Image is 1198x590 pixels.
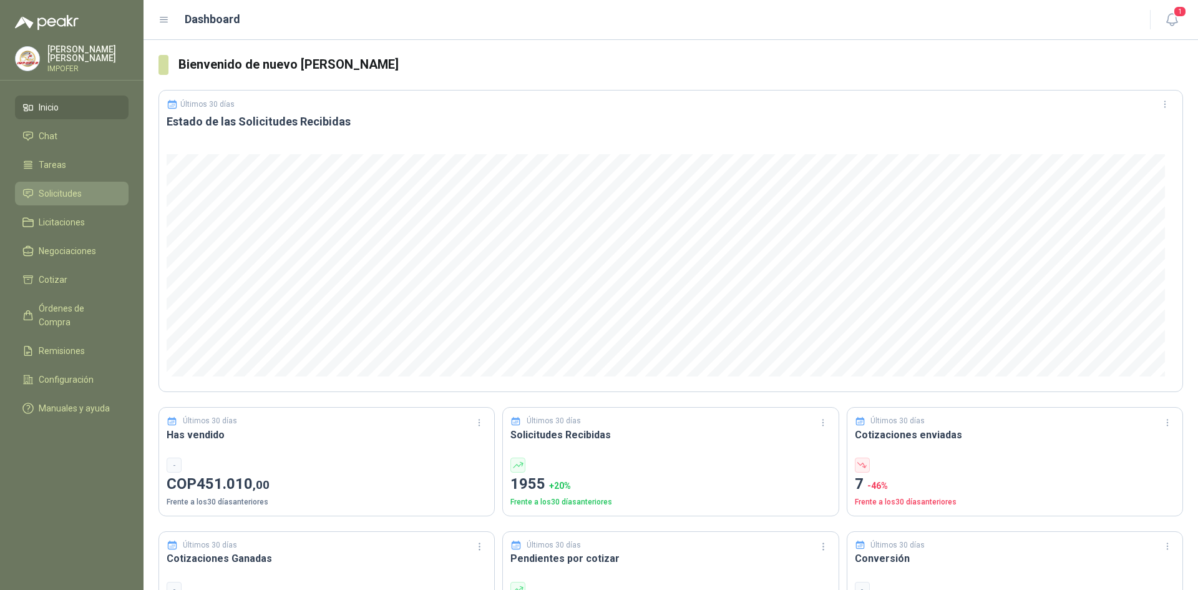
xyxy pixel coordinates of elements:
span: Manuales y ayuda [39,401,110,415]
a: Inicio [15,96,129,119]
p: IMPOFER [47,65,129,72]
p: Últimos 30 días [527,415,581,427]
img: Logo peakr [15,15,79,30]
span: 451.010 [197,475,270,493]
a: Remisiones [15,339,129,363]
a: Solicitudes [15,182,129,205]
span: 1 [1173,6,1187,17]
h3: Cotizaciones enviadas [855,427,1175,443]
span: Chat [39,129,57,143]
span: + 20 % [549,481,571,491]
span: Solicitudes [39,187,82,200]
p: COP [167,473,487,496]
p: Frente a los 30 días anteriores [167,496,487,508]
a: Chat [15,124,129,148]
a: Cotizar [15,268,129,292]
span: Tareas [39,158,66,172]
p: Últimos 30 días [527,539,581,551]
a: Tareas [15,153,129,177]
a: Licitaciones [15,210,129,234]
h3: Pendientes por cotizar [510,551,830,566]
span: Cotizar [39,273,67,287]
a: Configuración [15,368,129,391]
span: Inicio [39,101,59,114]
p: [PERSON_NAME] [PERSON_NAME] [47,45,129,62]
h3: Solicitudes Recibidas [510,427,830,443]
h3: Estado de las Solicitudes Recibidas [167,114,1175,129]
a: Órdenes de Compra [15,297,129,334]
p: Últimos 30 días [180,100,235,109]
p: 7 [855,473,1175,496]
span: Órdenes de Compra [39,302,117,329]
p: Últimos 30 días [183,415,237,427]
h3: Cotizaciones Ganadas [167,551,487,566]
h3: Bienvenido de nuevo [PERSON_NAME] [178,55,1183,74]
button: 1 [1161,9,1183,31]
span: ,00 [253,478,270,492]
a: Manuales y ayuda [15,396,129,420]
span: Negociaciones [39,244,96,258]
p: Últimos 30 días [870,539,925,551]
img: Company Logo [16,47,39,71]
span: Remisiones [39,344,85,358]
h3: Has vendido [167,427,487,443]
p: 1955 [510,473,830,496]
p: Frente a los 30 días anteriores [510,496,830,508]
a: Negociaciones [15,239,129,263]
span: Licitaciones [39,215,85,229]
span: Configuración [39,373,94,386]
h3: Conversión [855,551,1175,566]
h1: Dashboard [185,11,240,28]
p: Últimos 30 días [183,539,237,551]
p: Frente a los 30 días anteriores [855,496,1175,508]
p: Últimos 30 días [870,415,925,427]
div: - [167,458,182,473]
span: -46 % [867,481,888,491]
